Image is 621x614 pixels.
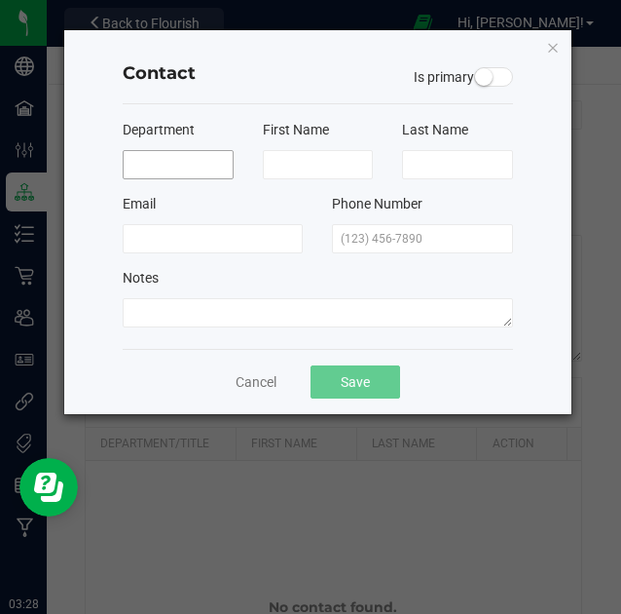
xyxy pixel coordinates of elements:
span: First Name [263,122,329,137]
span: Department [123,122,195,137]
span: Email [123,196,156,211]
h4: Contact [123,61,512,87]
iframe: Resource center [19,458,78,517]
button: Cancel [236,372,276,392]
button: Save [310,365,400,399]
span: Last Name [402,122,468,137]
span: Phone Number [332,196,422,211]
span: Notes [123,270,159,286]
input: (123) 456-7890 [332,224,512,253]
span: Is primary [414,69,474,85]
